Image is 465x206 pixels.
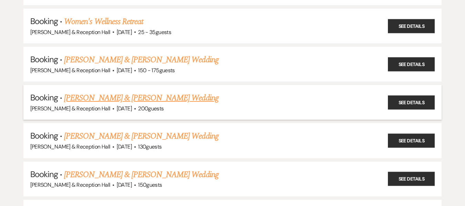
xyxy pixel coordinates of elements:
a: See Details [388,95,435,109]
span: 25 - 35 guests [138,29,171,36]
span: 200 guests [138,105,163,112]
span: [DATE] [117,181,132,188]
a: Women's Wellness Retreat [64,15,143,28]
a: [PERSON_NAME] & [PERSON_NAME] Wedding [64,54,218,66]
span: [PERSON_NAME] & Reception Hall [30,181,110,188]
a: See Details [388,19,435,33]
a: [PERSON_NAME] & [PERSON_NAME] Wedding [64,130,218,142]
span: Booking [30,130,58,141]
a: See Details [388,57,435,71]
a: See Details [388,172,435,186]
span: [PERSON_NAME] & Reception Hall [30,105,110,112]
a: [PERSON_NAME] & [PERSON_NAME] Wedding [64,92,218,104]
a: See Details [388,134,435,148]
span: [DATE] [117,105,132,112]
span: [DATE] [117,143,132,150]
span: 130 guests [138,143,161,150]
span: [PERSON_NAME] & Reception Hall [30,67,110,74]
span: Booking [30,92,58,103]
span: Booking [30,169,58,180]
span: [PERSON_NAME] & Reception Hall [30,29,110,36]
span: [DATE] [117,67,132,74]
span: 150 - 175 guests [138,67,175,74]
a: [PERSON_NAME] & [PERSON_NAME] Wedding [64,169,218,181]
span: [DATE] [117,29,132,36]
span: Booking [30,54,58,65]
span: Booking [30,16,58,26]
span: 150 guests [138,181,162,188]
span: [PERSON_NAME] & Reception Hall [30,143,110,150]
